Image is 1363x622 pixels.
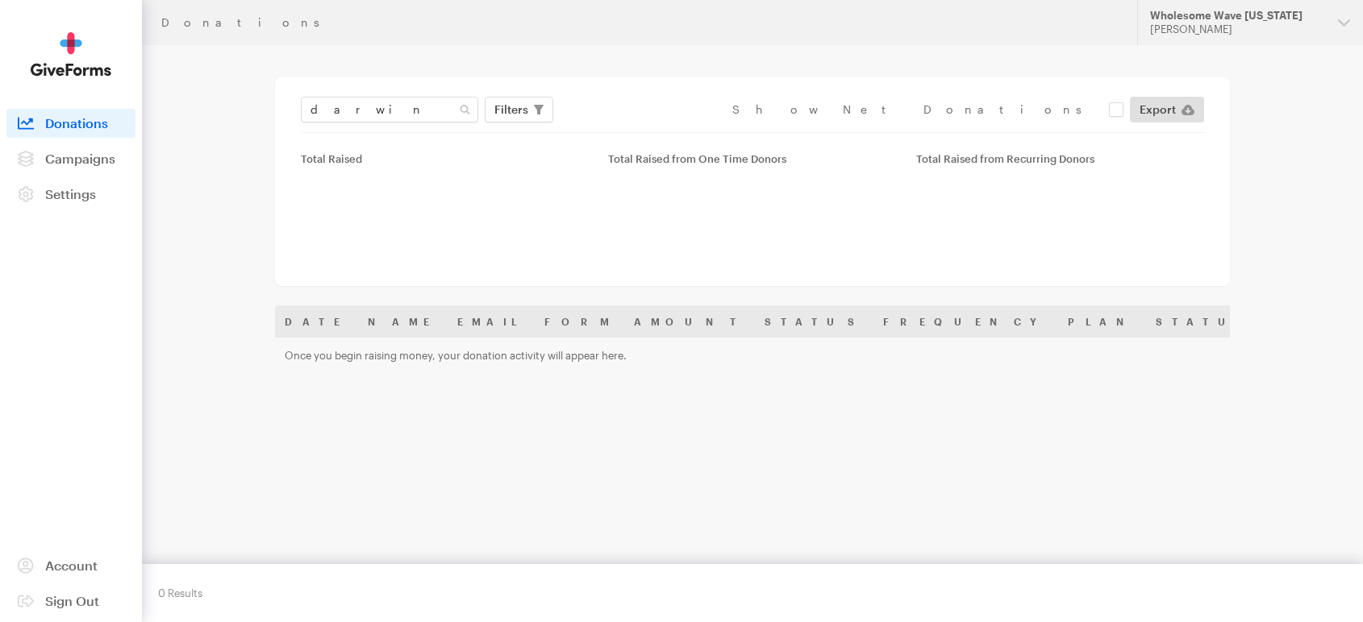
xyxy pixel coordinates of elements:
[755,305,873,338] th: Status
[45,558,98,573] span: Account
[6,587,135,616] a: Sign Out
[301,152,589,165] div: Total Raised
[535,305,624,338] th: Form
[31,32,111,77] img: GiveForms
[1140,100,1176,119] span: Export
[45,593,99,608] span: Sign Out
[494,100,528,119] span: Filters
[1058,305,1265,338] th: Plan Status
[485,97,553,122] button: Filters
[6,180,135,209] a: Settings
[1150,23,1325,36] div: [PERSON_NAME]
[916,152,1204,165] div: Total Raised from Recurring Donors
[624,305,755,338] th: Amount
[45,186,96,201] span: Settings
[6,109,135,138] a: Donations
[358,305,448,338] th: Name
[1150,9,1325,23] div: Wholesome Wave [US_STATE]
[301,97,478,122] input: Search Name & Email
[873,305,1058,338] th: Frequency
[45,115,108,131] span: Donations
[45,151,115,166] span: Campaigns
[6,551,135,580] a: Account
[1130,97,1204,122] a: Export
[158,580,202,606] div: 0 Results
[448,305,535,338] th: Email
[6,144,135,173] a: Campaigns
[275,305,358,338] th: Date
[608,152,896,165] div: Total Raised from One Time Donors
